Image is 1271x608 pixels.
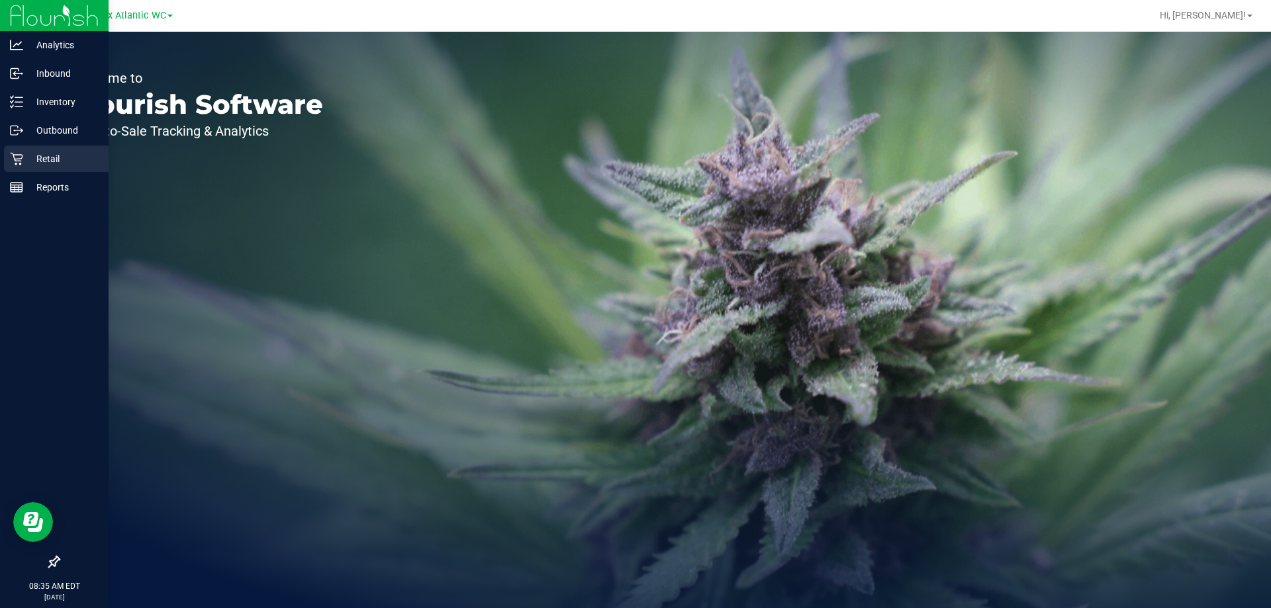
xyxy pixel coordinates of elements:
[1160,10,1246,21] span: Hi, [PERSON_NAME]!
[10,124,23,137] inline-svg: Outbound
[23,179,103,195] p: Reports
[10,181,23,194] inline-svg: Reports
[71,91,323,118] p: Flourish Software
[23,65,103,81] p: Inbound
[23,37,103,53] p: Analytics
[13,502,53,542] iframe: Resource center
[6,592,103,602] p: [DATE]
[6,580,103,592] p: 08:35 AM EDT
[10,152,23,165] inline-svg: Retail
[71,71,323,85] p: Welcome to
[23,94,103,110] p: Inventory
[23,122,103,138] p: Outbound
[23,151,103,167] p: Retail
[71,124,323,138] p: Seed-to-Sale Tracking & Analytics
[10,95,23,109] inline-svg: Inventory
[97,10,166,21] span: Jax Atlantic WC
[10,67,23,80] inline-svg: Inbound
[10,38,23,52] inline-svg: Analytics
